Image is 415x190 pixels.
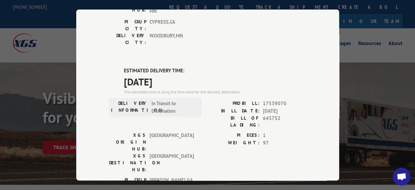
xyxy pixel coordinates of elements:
span: [DATE] [263,107,306,115]
label: BILL DATE: [208,107,260,115]
div: The estimated time is using the time zone for the delivery destination. [124,89,306,95]
a: Open chat [393,168,410,185]
span: 17539070 [263,100,306,107]
span: In Transit to Destination [151,100,196,115]
label: XGS ORIGIN HUB: [109,132,146,153]
span: CYPRESS , CA [150,18,194,32]
label: PIECES: [208,132,260,139]
span: 643752 [263,115,306,129]
span: 1 [263,132,306,139]
label: ESTIMATED DELIVERY TIME: [124,67,306,74]
span: [DATE] [124,74,306,89]
span: [GEOGRAPHIC_DATA] [150,132,194,153]
span: [GEOGRAPHIC_DATA] [150,153,194,173]
span: WOODBURY , MN [150,32,194,46]
label: XGS DESTINATION HUB: [109,153,146,173]
label: WEIGHT: [208,139,260,147]
label: PROBILL: [208,100,260,107]
label: DELIVERY INFORMATION: [111,100,148,115]
label: DELIVERY CITY: [109,32,146,46]
label: PICKUP CITY: [109,18,146,32]
label: BILL OF LADING: [208,115,260,129]
span: 97 [263,139,306,147]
